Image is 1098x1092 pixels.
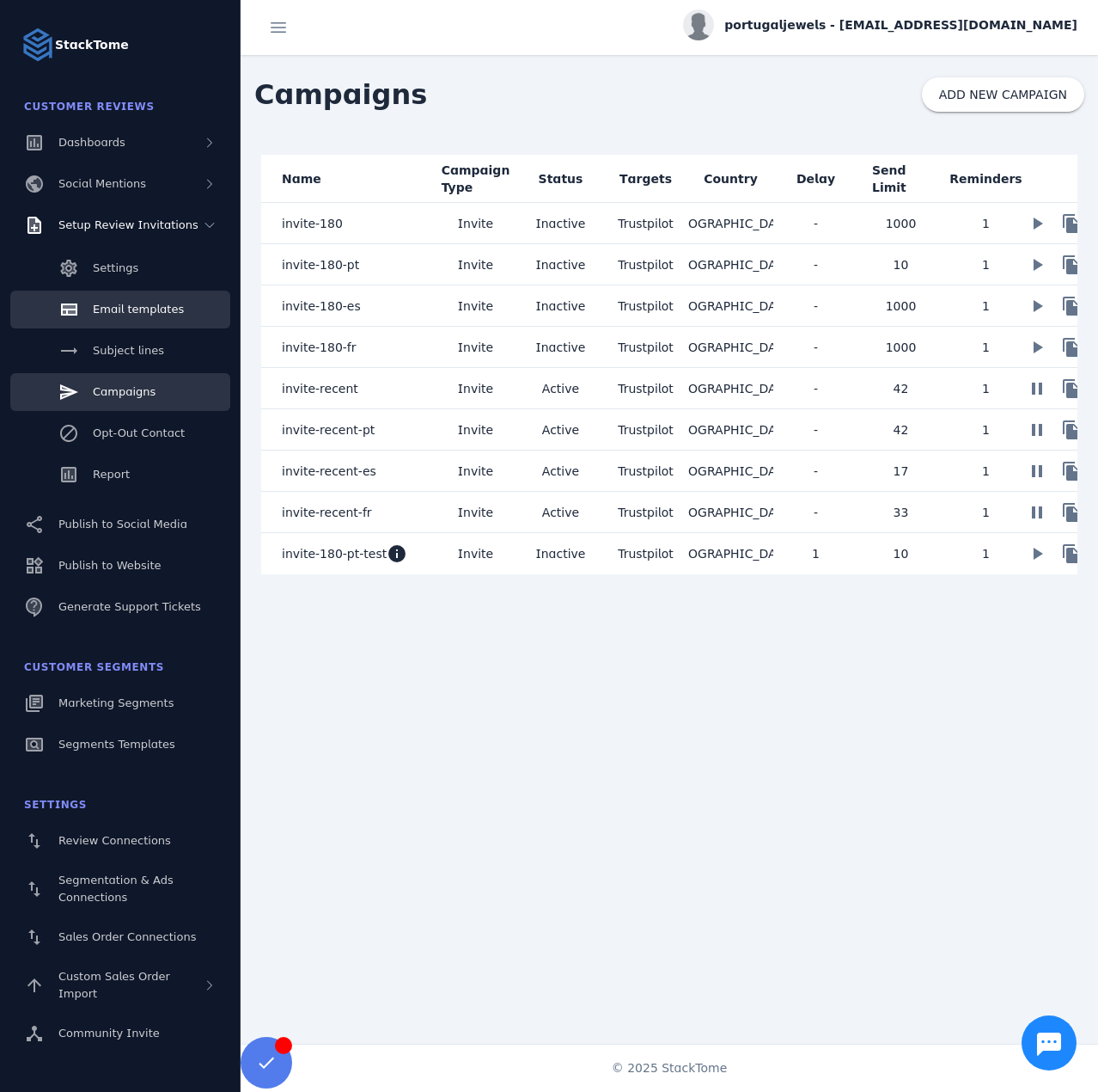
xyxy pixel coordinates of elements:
[10,918,230,956] a: Sales Order Connections
[688,155,773,203] mat-header-cell: Country
[24,661,164,673] span: Customer Segments
[858,155,943,203] mat-header-cell: Send Limit
[773,203,858,244] mat-cell: -
[58,738,175,751] span: Segments Templates
[518,155,603,203] mat-header-cell: Status
[618,258,674,272] span: Trustpilot
[282,502,372,523] span: invite-recent-fr
[282,543,387,564] span: invite-180-pt-test
[58,177,146,190] span: Social Mentions
[58,834,171,847] span: Review Connections
[58,874,174,904] span: Segmentation & Ads Connections
[241,60,441,129] span: Campaigns
[10,684,230,722] a: Marketing Segments
[282,213,343,234] span: invite-180
[943,409,1028,451] mat-cell: 1
[93,468,130,481] span: Report
[858,533,943,574] mat-cell: 10
[24,101,155,113] span: Customer Reviews
[773,409,858,451] mat-cell: -
[683,9,714,40] img: profile.jpg
[688,409,773,451] mat-cell: [GEOGRAPHIC_DATA]
[943,368,1028,409] mat-cell: 1
[773,244,858,285] mat-cell: -
[773,327,858,368] mat-cell: -
[518,368,603,409] mat-cell: Active
[688,244,773,285] mat-cell: [GEOGRAPHIC_DATA]
[688,285,773,327] mat-cell: [GEOGRAPHIC_DATA]
[773,155,858,203] mat-header-cell: Delay
[10,456,230,494] a: Report
[773,451,858,492] mat-cell: -
[387,543,407,564] mat-icon: info
[688,492,773,533] mat-cell: [GEOGRAPHIC_DATA]
[688,327,773,368] mat-cell: [GEOGRAPHIC_DATA]
[10,588,230,626] a: Generate Support Tickets
[93,303,184,316] span: Email templates
[518,203,603,244] mat-cell: Inactive
[58,218,198,231] span: Setup Review Invitations
[10,291,230,328] a: Email templates
[458,213,493,234] span: Invite
[858,451,943,492] mat-cell: 17
[618,464,674,478] span: Trustpilot
[618,217,674,230] span: Trustpilot
[858,285,943,327] mat-cell: 1000
[518,244,603,285] mat-cell: Inactive
[858,327,943,368] mat-cell: 1000
[10,547,230,585] a: Publish to Website
[943,285,1028,327] mat-cell: 1
[518,533,603,574] mat-cell: Inactive
[603,155,688,203] mat-header-cell: Targets
[21,28,55,62] img: Logo image
[58,518,187,531] span: Publish to Social Media
[612,1059,728,1077] span: © 2025 StackTome
[433,155,518,203] mat-header-cell: Campaign Type
[58,1027,160,1040] span: Community Invite
[858,492,943,533] mat-cell: 33
[10,249,230,287] a: Settings
[518,327,603,368] mat-cell: Inactive
[458,378,493,399] span: Invite
[943,244,1028,285] mat-cell: 1
[10,332,230,370] a: Subject lines
[618,299,674,313] span: Trustpilot
[58,559,161,572] span: Publish to Website
[943,155,1028,203] mat-header-cell: Reminders
[724,16,1077,34] span: portugaljewels - [EMAIL_ADDRESS][DOMAIN_NAME]
[773,492,858,533] mat-cell: -
[618,423,674,437] span: Trustpilot
[458,543,493,564] span: Invite
[943,533,1028,574] mat-cell: 1
[618,506,674,519] span: Trustpilot
[618,340,674,354] span: Trustpilot
[10,414,230,452] a: Opt-Out Contact
[58,970,170,1000] span: Custom Sales Order Import
[282,378,358,399] span: invite-recent
[618,547,674,561] span: Trustpilot
[93,385,156,398] span: Campaigns
[93,426,185,439] span: Opt-Out Contact
[858,244,943,285] mat-cell: 10
[58,600,201,613] span: Generate Support Tickets
[458,461,493,482] span: Invite
[688,368,773,409] mat-cell: [GEOGRAPHIC_DATA]
[458,255,493,275] span: Invite
[282,420,375,440] span: invite-recent-pt
[688,533,773,574] mat-cell: [GEOGRAPHIC_DATA]
[458,296,493,316] span: Invite
[518,409,603,451] mat-cell: Active
[458,420,493,440] span: Invite
[58,930,196,943] span: Sales Order Connections
[518,451,603,492] mat-cell: Active
[773,368,858,409] mat-cell: -
[282,255,359,275] span: invite-180-pt
[943,451,1028,492] mat-cell: 1
[58,696,174,709] span: Marketing Segments
[618,382,674,396] span: Trustpilot
[858,368,943,409] mat-cell: 42
[858,203,943,244] mat-cell: 1000
[518,285,603,327] mat-cell: Inactive
[10,1015,230,1052] a: Community Invite
[943,203,1028,244] mat-cell: 1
